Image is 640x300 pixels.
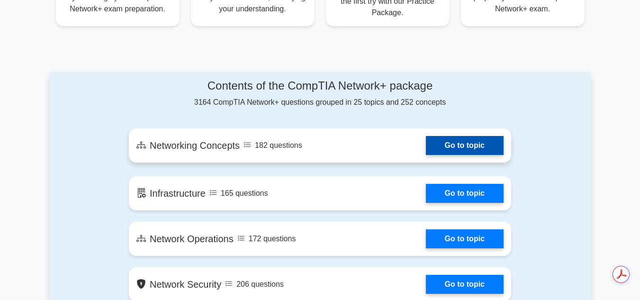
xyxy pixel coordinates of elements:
a: Go to topic [426,184,504,203]
div: 3164 CompTIA Network+ questions grouped in 25 topics and 252 concepts [129,79,511,108]
h4: Contents of the CompTIA Network+ package [129,79,511,93]
a: Go to topic [426,229,504,248]
a: Go to topic [426,136,504,155]
a: Go to topic [426,275,504,294]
